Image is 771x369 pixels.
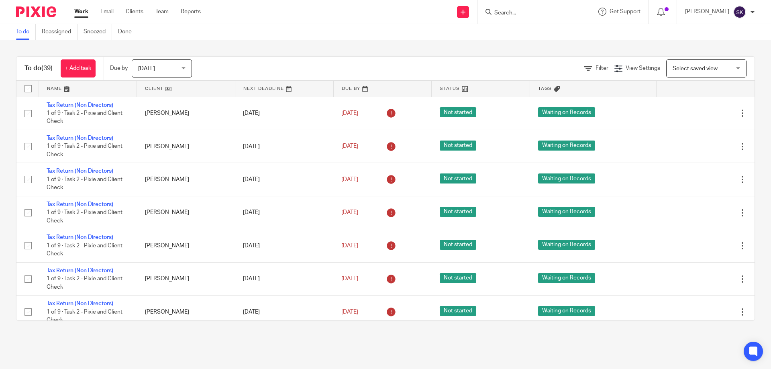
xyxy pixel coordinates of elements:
[47,144,122,158] span: 1 of 9 · Task 2 - Pixie and Client Check
[538,107,595,117] span: Waiting on Records
[733,6,746,18] img: svg%3E
[596,65,608,71] span: Filter
[137,130,235,163] td: [PERSON_NAME]
[440,306,476,316] span: Not started
[341,309,358,315] span: [DATE]
[47,168,113,174] a: Tax Return (Non Directors)
[42,24,78,40] a: Reassigned
[74,8,88,16] a: Work
[137,97,235,130] td: [PERSON_NAME]
[61,59,96,77] a: + Add task
[440,240,476,250] span: Not started
[24,64,53,73] h1: To do
[155,8,169,16] a: Team
[626,65,660,71] span: View Settings
[137,163,235,196] td: [PERSON_NAME]
[47,135,113,141] a: Tax Return (Non Directors)
[126,8,143,16] a: Clients
[341,210,358,215] span: [DATE]
[47,177,122,191] span: 1 of 9 · Task 2 - Pixie and Client Check
[673,66,718,71] span: Select saved view
[47,276,122,290] span: 1 of 9 · Task 2 - Pixie and Client Check
[538,141,595,151] span: Waiting on Records
[47,202,113,207] a: Tax Return (Non Directors)
[440,207,476,217] span: Not started
[494,10,566,17] input: Search
[440,173,476,183] span: Not started
[137,196,235,229] td: [PERSON_NAME]
[181,8,201,16] a: Reports
[47,234,113,240] a: Tax Return (Non Directors)
[440,141,476,151] span: Not started
[84,24,112,40] a: Snoozed
[110,64,128,72] p: Due by
[440,273,476,283] span: Not started
[341,243,358,249] span: [DATE]
[538,173,595,183] span: Waiting on Records
[235,163,333,196] td: [DATE]
[235,262,333,295] td: [DATE]
[235,130,333,163] td: [DATE]
[41,65,53,71] span: (39)
[235,229,333,262] td: [DATE]
[341,177,358,182] span: [DATE]
[47,210,122,224] span: 1 of 9 · Task 2 - Pixie and Client Check
[685,8,729,16] p: [PERSON_NAME]
[538,306,595,316] span: Waiting on Records
[440,107,476,117] span: Not started
[235,196,333,229] td: [DATE]
[137,229,235,262] td: [PERSON_NAME]
[47,301,113,306] a: Tax Return (Non Directors)
[610,9,640,14] span: Get Support
[118,24,138,40] a: Done
[47,243,122,257] span: 1 of 9 · Task 2 - Pixie and Client Check
[47,268,113,273] a: Tax Return (Non Directors)
[47,110,122,124] span: 1 of 9 · Task 2 - Pixie and Client Check
[47,102,113,108] a: Tax Return (Non Directors)
[538,86,552,91] span: Tags
[137,296,235,328] td: [PERSON_NAME]
[341,276,358,281] span: [DATE]
[138,66,155,71] span: [DATE]
[341,110,358,116] span: [DATE]
[100,8,114,16] a: Email
[538,273,595,283] span: Waiting on Records
[235,97,333,130] td: [DATE]
[341,144,358,149] span: [DATE]
[16,24,36,40] a: To do
[137,262,235,295] td: [PERSON_NAME]
[235,296,333,328] td: [DATE]
[538,240,595,250] span: Waiting on Records
[538,207,595,217] span: Waiting on Records
[47,309,122,323] span: 1 of 9 · Task 2 - Pixie and Client Check
[16,6,56,17] img: Pixie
